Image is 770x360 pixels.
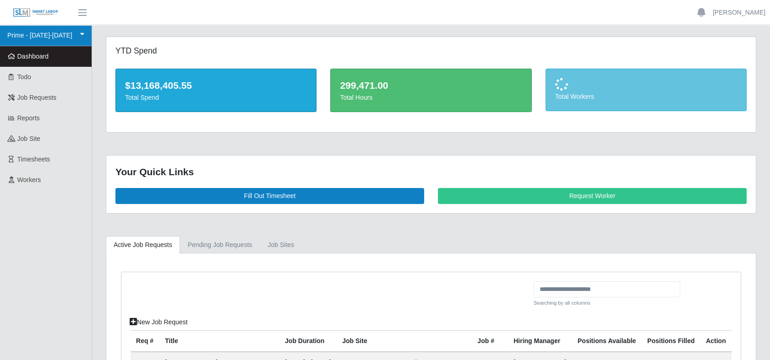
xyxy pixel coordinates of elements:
[700,330,732,352] th: Action
[555,92,737,102] div: Total Workers
[13,8,59,18] img: SLM Logo
[713,8,765,17] a: [PERSON_NAME]
[337,330,472,352] th: job site
[115,165,747,179] div: Your Quick Links
[125,78,307,93] div: $13,168,405.55
[260,236,302,254] a: job sites
[180,236,260,254] a: Pending Job Requests
[438,188,747,204] a: Request Worker
[17,156,50,163] span: Timesheets
[17,53,49,60] span: Dashboard
[17,114,40,122] span: Reports
[340,93,522,102] div: Total Hours
[131,330,159,352] th: Req #
[340,78,522,93] div: 299,471.00
[17,94,57,101] span: Job Requests
[125,93,307,102] div: Total Spend
[17,176,41,183] span: Workers
[572,330,642,352] th: Positions Available
[279,330,337,352] th: Job Duration
[642,330,700,352] th: Positions Filled
[115,188,424,204] a: Fill Out Timesheet
[534,299,680,307] small: Searching by all columns
[115,46,317,56] h5: YTD Spend
[106,236,180,254] a: Active Job Requests
[124,314,194,330] a: New Job Request
[17,135,41,142] span: job site
[472,330,508,352] th: Job #
[17,73,31,81] span: Todo
[508,330,572,352] th: Hiring Manager
[159,330,279,352] th: Title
